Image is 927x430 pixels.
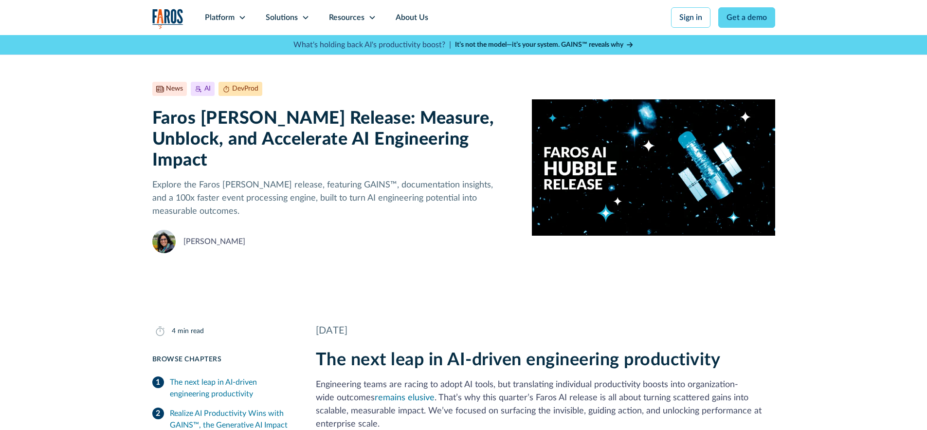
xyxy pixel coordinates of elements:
div: DevProd [232,84,258,94]
div: The next leap in AI-driven engineering productivity [170,376,292,400]
a: Sign in [671,7,710,28]
p: Explore the Faros [PERSON_NAME] release, featuring GAINS™, documentation insights, and a 100x fas... [152,179,517,218]
img: Logo of the analytics and reporting company Faros. [152,9,183,29]
a: remains elusive [375,393,435,402]
a: home [152,9,183,29]
p: What's holding back AI's productivity boost? | [293,39,451,51]
div: [PERSON_NAME] [183,236,245,247]
h1: Faros [PERSON_NAME] Release: Measure, Unblock, and Accelerate AI Engineering Impact [152,108,517,171]
strong: It’s not the model—it’s your system. GAINS™ reveals why [455,41,623,48]
div: Solutions [266,12,298,23]
div: Resources [329,12,364,23]
a: Get a demo [718,7,775,28]
div: [DATE] [316,323,775,338]
div: Browse Chapters [152,355,292,365]
img: The text Faros AI Hubble Release over an image of the Hubble telescope in a dark galaxy where som... [532,82,775,253]
div: News [166,84,183,94]
div: AI [204,84,211,94]
div: Platform [205,12,235,23]
img: Naomi Lurie [152,230,176,253]
div: 4 [172,326,176,337]
h2: The next leap in AI-driven engineering productivity [316,350,775,371]
a: It’s not the model—it’s your system. GAINS™ reveals why [455,40,634,50]
a: The next leap in AI-driven engineering productivity [152,373,292,404]
div: min read [178,326,204,337]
